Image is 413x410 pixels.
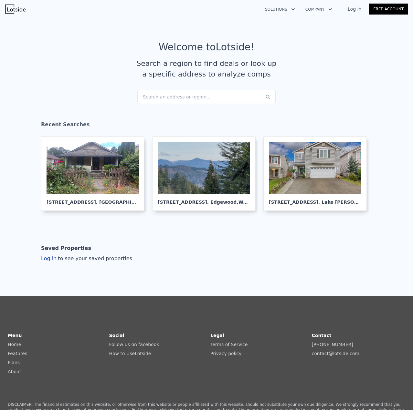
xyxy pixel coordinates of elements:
[237,200,264,205] span: , WA 98372
[134,58,279,79] div: Search a region to find deals or look up a specific address to analyze comps
[210,333,224,338] strong: Legal
[300,4,337,15] button: Company
[159,41,255,53] div: Welcome to Lotside !
[57,255,132,261] span: to see your saved properties
[260,4,300,15] button: Solutions
[312,333,332,338] strong: Contact
[369,4,408,15] a: Free Account
[47,194,139,205] div: [STREET_ADDRESS] , [GEOGRAPHIC_DATA]
[8,369,21,374] a: About
[210,342,248,347] a: Terms of Service
[137,90,276,104] div: Search an address or region...
[158,194,250,205] div: [STREET_ADDRESS] , Edgewood
[41,116,372,136] div: Recent Searches
[8,360,20,365] a: Plans
[109,342,159,347] a: Follow us on facebook
[5,5,26,14] img: Lotside
[41,255,132,262] div: Log in
[8,351,27,356] a: Features
[109,333,124,338] strong: Social
[152,136,261,211] a: [STREET_ADDRESS], Edgewood,WA 98372
[312,342,353,347] a: [PHONE_NUMBER]
[8,333,22,338] strong: Menu
[41,136,150,211] a: [STREET_ADDRESS], [GEOGRAPHIC_DATA]
[269,194,361,205] div: [STREET_ADDRESS] , Lake [PERSON_NAME]-[GEOGRAPHIC_DATA]
[312,351,359,356] a: contact@lotside.com
[8,342,21,347] a: Home
[263,136,372,211] a: [STREET_ADDRESS], Lake [PERSON_NAME]-[GEOGRAPHIC_DATA]
[109,351,151,356] a: How to UseLotside
[210,351,241,356] a: Privacy policy
[41,242,91,255] div: Saved Properties
[340,6,369,12] a: Log In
